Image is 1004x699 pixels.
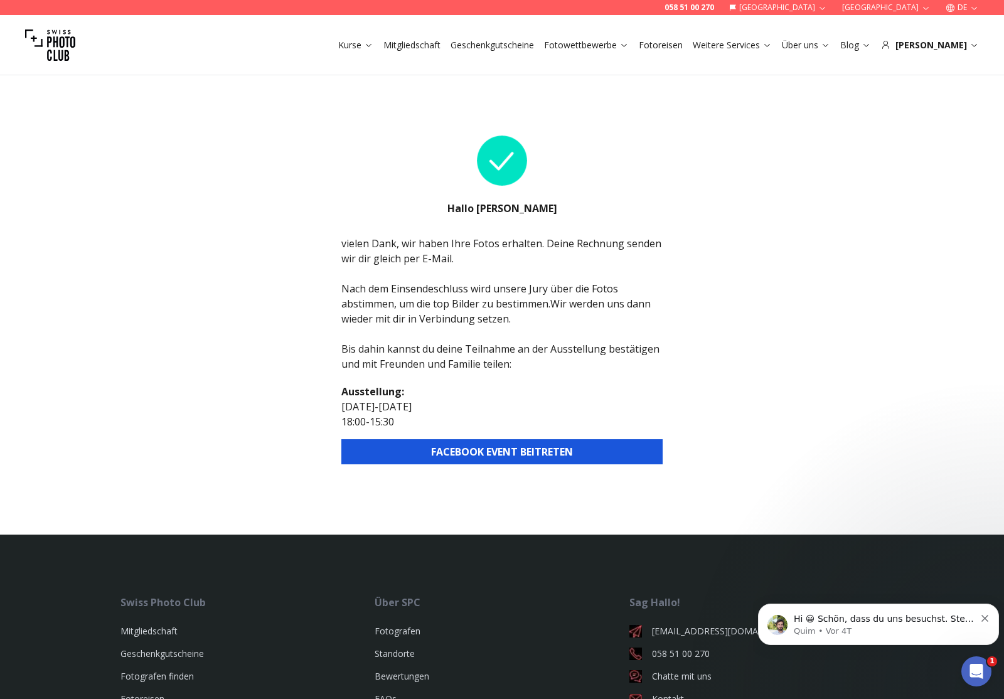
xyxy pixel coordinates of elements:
[835,36,876,54] button: Blog
[639,39,683,51] a: Fotoreisen
[476,201,557,215] b: [PERSON_NAME]
[539,36,634,54] button: Fotowettbewerbe
[447,201,476,215] b: Hallo
[383,39,441,51] a: Mitgliedschaft
[120,625,178,637] a: Mitgliedschaft
[341,399,663,414] p: [DATE] - [DATE]
[451,39,534,51] a: Geschenkgutscheine
[25,20,75,70] img: Swiss photo club
[333,36,378,54] button: Kurse
[375,670,429,682] a: Bewertungen
[665,3,714,13] a: 058 51 00 270
[378,36,446,54] button: Mitgliedschaft
[544,39,629,51] a: Fotowettbewerbe
[629,625,884,638] a: [EMAIL_ADDRESS][DOMAIN_NAME]
[782,39,830,51] a: Über uns
[375,595,629,610] div: Über SPC
[840,39,871,51] a: Blog
[338,39,373,51] a: Kurse
[341,384,663,399] h2: Ausstellung :
[753,577,1004,665] iframe: Intercom notifications Nachricht
[120,595,375,610] div: Swiss Photo Club
[446,36,539,54] button: Geschenkgutscheine
[341,236,663,371] div: vielen Dank, wir haben Ihre Fotos erhalten. Deine Rechnung senden wir dir gleich per E-Mail. Nach...
[881,39,979,51] div: [PERSON_NAME]
[629,648,884,660] a: 058 51 00 270
[777,36,835,54] button: Über uns
[693,39,772,51] a: Weitere Services
[375,625,420,637] a: Fotografen
[341,414,663,429] p: 18:00 - 15:30
[688,36,777,54] button: Weitere Services
[634,36,688,54] button: Fotoreisen
[629,670,884,683] a: Chatte mit uns
[375,648,415,659] a: Standorte
[629,595,884,610] div: Sag Hallo!
[341,439,663,464] button: FACEBOOK EVENT BEITRETEN
[987,656,997,666] span: 1
[120,670,194,682] a: Fotografen finden
[961,656,991,686] iframe: Intercom live chat
[120,648,204,659] a: Geschenkgutscheine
